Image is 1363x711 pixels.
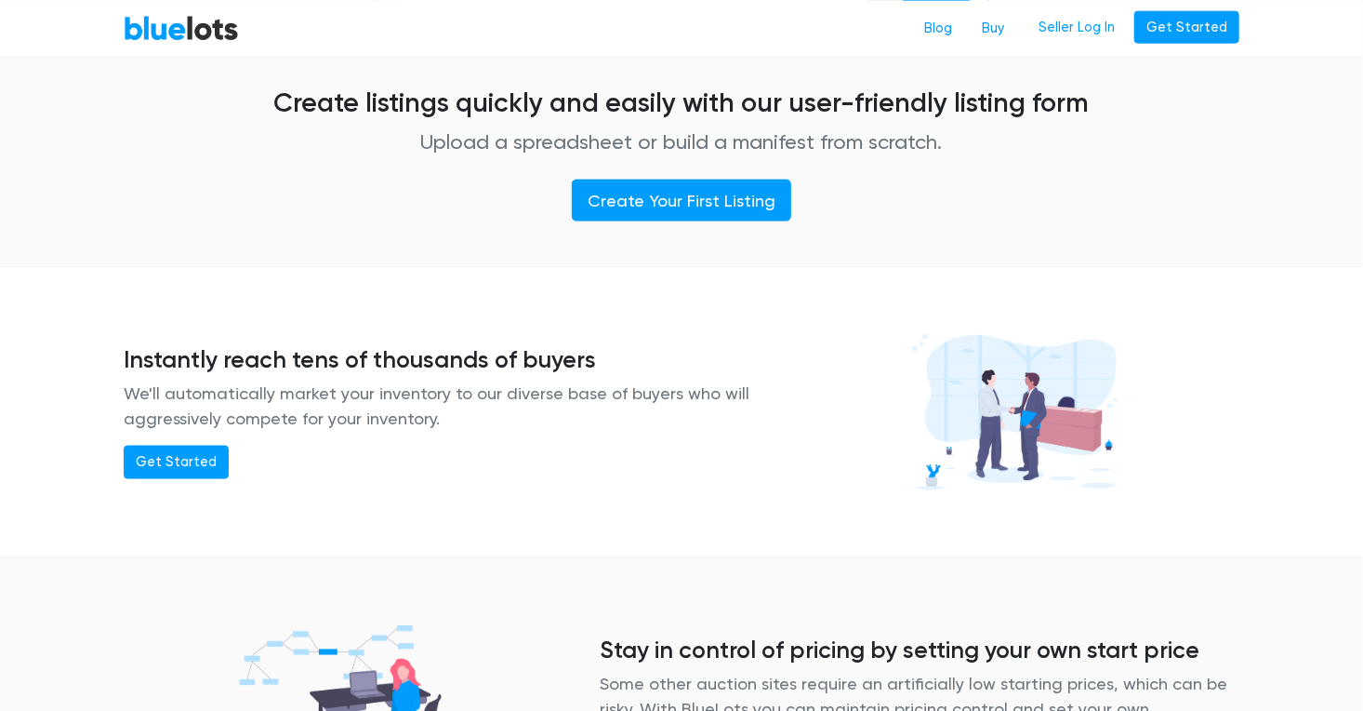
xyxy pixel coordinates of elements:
[601,637,1240,664] h3: Stay in control of pricing by setting your own start price
[124,345,763,373] h3: Instantly reach tens of thousands of buyers
[1134,10,1239,44] a: Get Started
[967,10,1019,46] a: Buy
[219,127,1145,157] p: Upload a spreadsheet or build a manifest from scratch.
[219,87,1145,119] h2: Create listings quickly and easily with our user-friendly listing form
[124,381,763,431] p: We'll automatically market your inventory to our diverse base of buyers who will aggressively com...
[1026,10,1127,44] a: Seller Log In
[890,319,1140,505] img: business_buyers-cfd69abd64898b0651ac148da210bee8ea7754f659c9979d10ce09be390d4898.png
[124,446,229,479] a: Get Started
[572,180,791,221] a: Create Your First Listing
[909,10,967,46] a: Blog
[124,14,239,41] a: BlueLots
